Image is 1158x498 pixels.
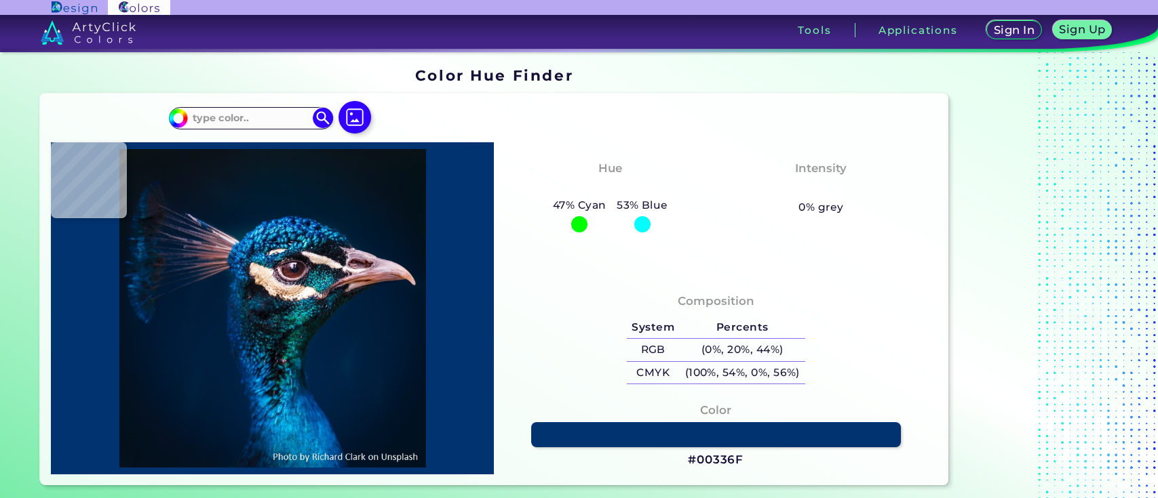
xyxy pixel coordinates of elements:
[954,62,1123,491] iframe: Advertisement
[41,20,136,45] img: logo_artyclick_colors_white.svg
[798,25,831,35] h3: Tools
[680,339,805,361] h5: (0%, 20%, 44%)
[680,362,805,384] h5: (100%, 54%, 0%, 56%)
[1062,24,1104,35] h5: Sign Up
[627,339,680,361] h5: RGB
[879,25,958,35] h3: Applications
[989,22,1039,39] a: Sign In
[339,101,371,133] img: icon picture
[798,199,843,216] h5: 0% grey
[678,291,754,311] h4: Composition
[313,108,333,128] img: icon search
[52,1,97,14] img: ArtyClick Design logo
[700,400,731,420] h4: Color
[58,149,487,468] img: img_pavlin.jpg
[795,159,847,178] h4: Intensity
[627,316,680,339] h5: System
[611,196,673,214] h5: 53% Blue
[598,159,622,178] h4: Hue
[627,362,680,384] h5: CMYK
[572,180,649,196] h3: Cyan-Blue
[415,65,573,85] h1: Color Hue Finder
[680,316,805,339] h5: Percents
[792,180,851,196] h3: Vibrant
[1056,22,1109,39] a: Sign Up
[996,25,1032,35] h5: Sign In
[547,196,611,214] h5: 47% Cyan
[688,452,744,468] h3: #00336F
[188,109,314,127] input: type color..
